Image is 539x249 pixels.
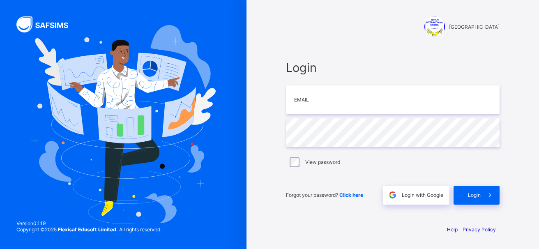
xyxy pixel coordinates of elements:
span: Login with Google [402,192,443,198]
a: Help [447,226,458,233]
span: Forgot your password? [286,192,363,198]
span: Copyright © 2025 All rights reserved. [16,226,161,233]
img: SAFSIMS Logo [16,16,78,32]
span: Login [468,192,481,198]
a: Click here [339,192,363,198]
img: Hero Image [31,25,216,224]
a: Privacy Policy [463,226,496,233]
img: google.396cfc9801f0270233282035f929180a.svg [388,190,397,200]
span: [GEOGRAPHIC_DATA] [449,24,500,30]
label: View password [305,159,340,165]
span: Login [286,60,500,75]
strong: Flexisaf Edusoft Limited. [58,226,118,233]
span: Version 0.1.19 [16,220,161,226]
